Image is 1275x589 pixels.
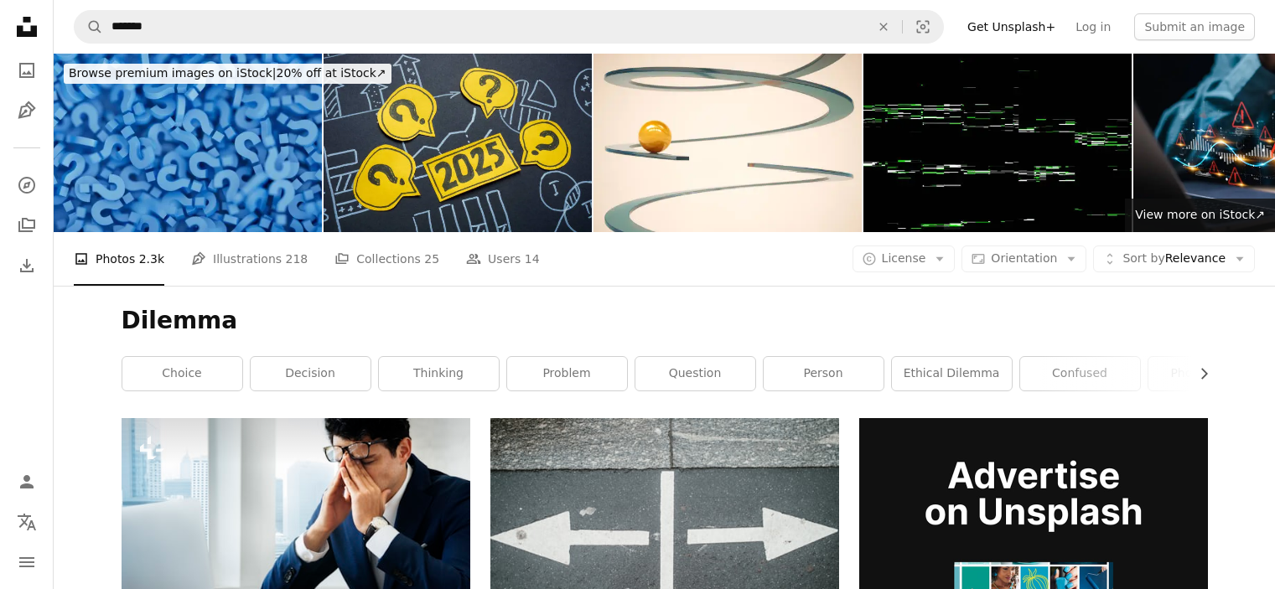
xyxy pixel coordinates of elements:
a: Collections [10,209,44,242]
a: ethical dilemma [892,357,1012,390]
img: Error 404 page in glitch style. Page not found concept. System error illustration. Geometric shap... [863,54,1132,232]
span: 218 [286,250,308,268]
span: License [882,251,926,265]
a: confused [1020,357,1140,390]
form: Find visuals sitewide [74,10,944,44]
span: Relevance [1122,251,1226,267]
button: Language [10,505,44,539]
a: Log in [1065,13,1121,40]
a: Log in / Sign up [10,465,44,499]
img: Blue Question Mark Symbols, FAQ, Q&A [54,54,322,232]
span: Browse premium images on iStock | [69,66,276,80]
a: Browse premium images on iStock|20% off at iStock↗ [54,54,402,94]
a: Illustrations [10,94,44,127]
button: Clear [865,11,902,43]
span: 25 [424,250,439,268]
a: question [635,357,755,390]
a: Get Unsplash+ [957,13,1065,40]
img: Uncertainty And Challenges Concept [593,54,862,232]
a: Users 14 [466,232,540,286]
a: choice [122,357,242,390]
button: Menu [10,545,44,579]
button: Sort byRelevance [1093,245,1255,272]
a: Illustrations 218 [191,232,308,286]
a: View more on iStock↗ [1125,199,1275,232]
h1: Dilemma [122,306,1208,336]
button: Orientation [961,245,1086,272]
button: License [853,245,956,272]
span: View more on iStock ↗ [1135,208,1265,221]
span: Orientation [991,251,1057,265]
button: Search Unsplash [75,11,103,43]
button: Visual search [903,11,943,43]
button: Submit an image [1134,13,1255,40]
a: Home — Unsplash [10,10,44,47]
a: Explore [10,168,44,202]
a: photography [1148,357,1268,390]
img: Financial charts, 2025 and question marks. Future market predictions and financial uncertainty. [324,54,592,232]
a: decision [251,357,371,390]
div: 20% off at iStock ↗ [64,64,391,84]
a: person [764,357,884,390]
span: Sort by [1122,251,1164,265]
a: problem [507,357,627,390]
a: Download History [10,249,44,282]
a: Photos [10,54,44,87]
span: 14 [525,250,540,268]
button: scroll list to the right [1189,357,1208,390]
a: Collections 25 [334,232,439,286]
a: Stressed Gesture Businessman Workplace Concept [122,527,470,542]
a: two white arrows pointing in opposite directions on asphalt [490,526,839,541]
a: thinking [379,357,499,390]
